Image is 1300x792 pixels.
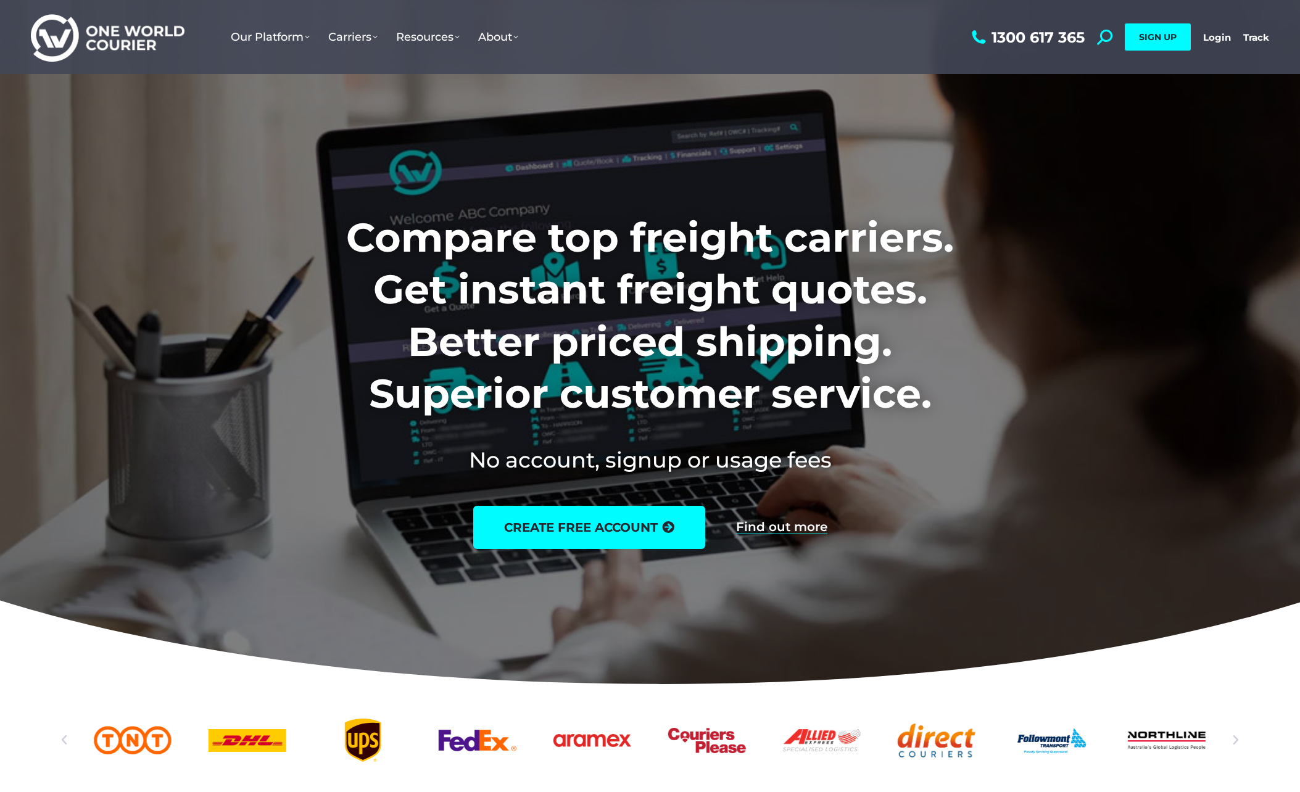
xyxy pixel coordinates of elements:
[323,719,401,762] div: 4 / 25
[1243,31,1269,43] a: Track
[1139,31,1177,43] span: SIGN UP
[328,30,378,44] span: Carriers
[783,719,861,762] div: 8 / 25
[553,719,631,762] div: 6 / 25
[94,719,1206,762] div: Slides
[668,719,746,762] a: Couriers Please logo
[736,521,827,534] a: Find out more
[1203,31,1231,43] a: Login
[387,18,469,56] a: Resources
[209,719,286,762] a: DHl logo
[396,30,460,44] span: Resources
[439,719,516,762] div: 5 / 25
[553,719,631,762] a: Aramex_logo
[478,30,518,44] span: About
[265,445,1035,475] h2: No account, signup or usage fees
[783,719,861,762] a: Allied Express logo
[94,719,172,762] div: 2 / 25
[898,719,975,762] div: 9 / 25
[231,30,310,44] span: Our Platform
[439,719,516,762] a: FedEx logo
[323,719,401,762] a: UPS logo
[898,719,975,762] a: Direct Couriers logo
[265,212,1035,420] h1: Compare top freight carriers. Get instant freight quotes. Better priced shipping. Superior custom...
[469,18,528,56] a: About
[473,506,705,549] a: create free account
[31,12,184,62] img: One World Courier
[94,719,172,762] a: TNT logo Australian freight company
[319,18,387,56] a: Carriers
[1012,719,1090,762] a: Followmont transoirt web logo
[1128,719,1206,762] div: 11 / 25
[969,30,1085,45] a: 1300 617 365
[1125,23,1191,51] a: SIGN UP
[221,18,319,56] a: Our Platform
[1012,719,1090,762] div: 10 / 25
[668,719,746,762] div: 7 / 25
[1128,719,1206,762] a: Northline logo
[209,719,286,762] div: 3 / 25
